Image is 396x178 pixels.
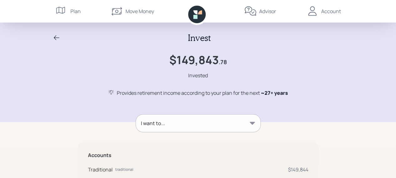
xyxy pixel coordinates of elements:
span: ~ 27+ years [261,89,288,96]
div: Invested [188,72,208,79]
h4: .78 [219,59,227,66]
div: Traditional [88,166,113,173]
h1: $149,843 [169,53,219,67]
div: Advisor [259,8,276,15]
div: Plan [70,8,81,15]
div: traditional [115,167,133,172]
div: $149,844 [288,166,308,173]
div: Provides retirement income according to your plan for the next [117,89,288,97]
h2: Invest [188,33,211,43]
div: Account [321,8,341,15]
h5: Accounts [88,152,308,158]
div: Move Money [126,8,154,15]
div: I want to... [141,120,165,127]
